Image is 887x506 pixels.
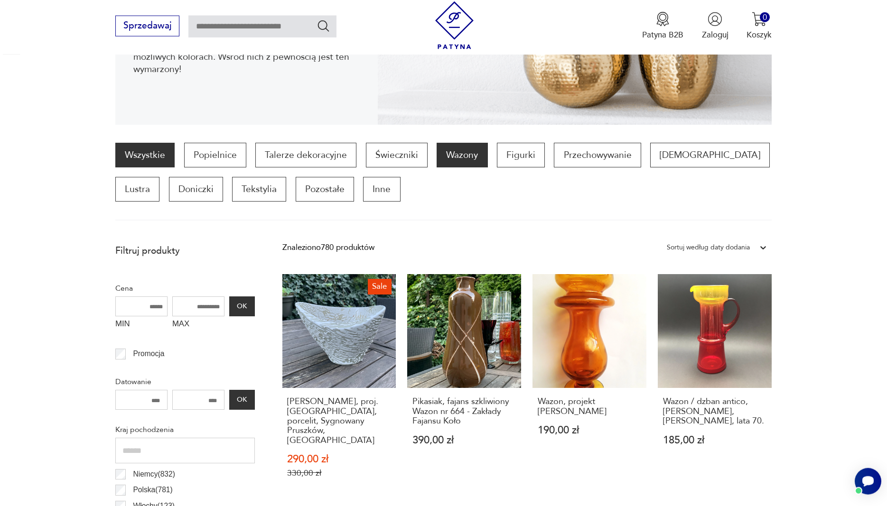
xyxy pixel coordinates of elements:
[363,177,400,202] a: Inne
[184,143,246,167] a: Popielnice
[115,316,168,334] label: MIN
[172,316,224,334] label: MAX
[663,397,766,426] h3: Wazon / dzban antico, [PERSON_NAME], [PERSON_NAME], lata 70.
[282,241,374,254] div: Znaleziono 780 produktów
[855,468,881,495] iframe: Smartsupp widget button
[287,468,391,478] p: 330,00 zł
[115,143,175,167] a: Wszystkie
[412,397,516,426] h3: Pikasiak, fajans szkliwiony Wazon nr 664 - Zakłady Fajansu Koło
[133,348,164,360] p: Promocja
[642,12,683,40] a: Ikona medaluPatyna B2B
[115,376,255,388] p: Datowanie
[708,12,722,27] img: Ikonka użytkownika
[702,29,728,40] p: Zaloguj
[538,425,641,435] p: 190,00 zł
[229,296,255,316] button: OK
[667,241,750,254] div: Sortuj według daty dodania
[169,177,223,202] a: Doniczki
[115,282,255,294] p: Cena
[229,390,255,410] button: OK
[287,397,391,445] h3: [PERSON_NAME], proj. [GEOGRAPHIC_DATA], porcelit, Sygnowany Pruszków, [GEOGRAPHIC_DATA]
[702,12,728,40] button: Zaloguj
[287,454,391,464] p: 290,00 zł
[554,143,641,167] a: Przechowywanie
[747,12,772,40] button: 0Koszyk
[133,484,172,496] p: Polska ( 781 )
[407,274,521,500] a: Pikasiak, fajans szkliwiony Wazon nr 664 - Zakłady Fajansu KołoPikasiak, fajans szkliwiony Wazon ...
[366,143,428,167] a: Świeczniki
[282,274,396,500] a: Salewazon ikebana, proj. Gołajewska, porcelit, Sygnowany Pruszków, PRL[PERSON_NAME], proj. [GEOGR...
[663,435,766,445] p: 185,00 zł
[115,177,159,202] a: Lustra
[650,143,770,167] a: [DEMOGRAPHIC_DATA]
[642,12,683,40] button: Patyna B2B
[430,1,478,49] img: Patyna - sklep z meblami i dekoracjami vintage
[317,19,330,33] button: Szukaj
[642,29,683,40] p: Patyna B2B
[115,423,255,436] p: Kraj pochodzenia
[497,143,545,167] a: Figurki
[760,12,770,22] div: 0
[133,468,175,480] p: Niemcy ( 832 )
[655,12,670,27] img: Ikona medalu
[232,177,286,202] a: Tekstylia
[412,435,516,445] p: 390,00 zł
[538,397,641,416] h3: Wazon, projekt [PERSON_NAME]
[115,16,179,37] button: Sprzedawaj
[437,143,487,167] a: Wazony
[532,274,646,500] a: Wazon, projekt Stefan SadowskiWazon, projekt [PERSON_NAME]190,00 zł
[115,23,179,30] a: Sprzedawaj
[658,274,772,500] a: Wazon / dzban antico, Zuber Czesław, Huta Barbara, lata 70.Wazon / dzban antico, [PERSON_NAME], [...
[255,143,356,167] a: Talerze dekoracyjne
[747,29,772,40] p: Koszyk
[115,245,255,257] p: Filtruj produkty
[752,12,766,27] img: Ikona koszyka
[296,177,354,202] a: Pozostałe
